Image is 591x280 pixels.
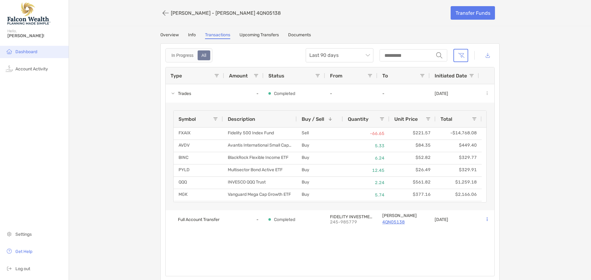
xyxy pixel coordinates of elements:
p: FIDELITY INVESTMENTS [330,214,372,219]
div: Avantis International Small Cap Value ETF [223,140,297,152]
div: Sell [297,128,343,140]
p: - [330,91,372,96]
p: Roth IRA [382,213,425,218]
a: 4QN05138 [382,218,425,226]
span: Dashboard [15,49,37,54]
img: get-help icon [6,247,13,255]
p: Completed [274,216,295,223]
span: From [330,73,342,79]
span: Last 90 days [309,49,370,62]
div: BINC [174,152,223,164]
div: $377.16 [389,189,436,201]
span: Unit Price [394,116,418,122]
div: $26.49 [389,164,436,176]
p: - [382,91,425,96]
p: 5.33 [348,142,384,150]
p: 12.45 [348,167,384,174]
div: $561.82 [389,177,436,189]
img: input icon [436,52,442,58]
span: Buy / Sell [302,116,324,122]
div: Buy [297,152,343,164]
div: $449.40 [436,140,482,152]
span: Account Activity [15,66,48,72]
a: Upcoming Transfers [239,32,279,39]
div: PYLD [174,164,223,176]
a: Info [188,32,196,39]
div: VGSH [174,201,223,213]
div: -$14,768.08 [436,128,482,140]
span: Symbol [179,116,196,122]
div: $52.82 [389,152,436,164]
div: Buy [297,201,343,213]
div: segmented control [165,48,212,62]
img: activity icon [6,65,13,72]
img: household icon [6,48,13,55]
div: AVDV [174,140,223,152]
div: Buy [297,177,343,189]
p: 2.24 [348,179,384,187]
span: Description [228,116,255,122]
div: - [224,84,263,103]
a: Transfer Funds [451,6,495,20]
a: Overview [160,32,179,39]
div: Buy [297,189,343,201]
div: - [224,210,263,229]
div: FXAIX [174,128,223,140]
p: Completed [274,90,295,97]
span: Full Account Transfer [178,215,219,225]
div: Vanguard Mega Cap Growth ETF [223,189,297,201]
span: Settings [15,232,32,237]
div: In Progress [168,51,197,60]
p: 5.74 [348,191,384,199]
img: settings icon [6,230,13,238]
img: Falcon Wealth Planning Logo [7,2,50,25]
div: All [198,51,210,60]
span: To [382,73,388,79]
p: [DATE] [435,91,448,96]
div: $329.77 [436,152,482,164]
div: $84.35 [389,140,436,152]
p: 245-985779 [330,219,372,225]
div: Fidelity 500 Index Fund [223,128,297,140]
span: Type [171,73,182,79]
div: $221.57 [389,128,436,140]
span: Get Help [15,249,32,254]
p: 6.24 [348,154,384,162]
div: QQQ [174,177,223,189]
span: Quantity [348,116,368,122]
div: $293.38 [436,201,482,213]
p: [PERSON_NAME] - [PERSON_NAME] 4QN05138 [171,10,281,16]
div: MGK [174,189,223,201]
span: Trades [178,89,191,99]
div: $2,166.06 [436,189,482,201]
span: Status [268,73,284,79]
span: Initiated Date [435,73,467,79]
a: Transactions [205,32,230,39]
p: -66.65 [348,130,384,137]
div: $1,259.18 [436,177,482,189]
div: INVESCO QQQ Trust [223,177,297,189]
div: Multisector Bond Active ETF [223,164,297,176]
div: Buy [297,164,343,176]
div: Vanguard Short-Term Government Bond ETF [223,201,297,213]
span: Total [440,116,452,122]
div: $58.64 [389,201,436,213]
img: logout icon [6,265,13,272]
div: Buy [297,140,343,152]
div: BlackRock Flexible Income ETF [223,152,297,164]
span: [PERSON_NAME]! [7,33,65,38]
div: $329.91 [436,164,482,176]
button: Clear filters [453,49,468,62]
span: Amount [229,73,248,79]
p: [DATE] [435,217,448,222]
a: Documents [288,32,311,39]
span: Log out [15,266,30,271]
